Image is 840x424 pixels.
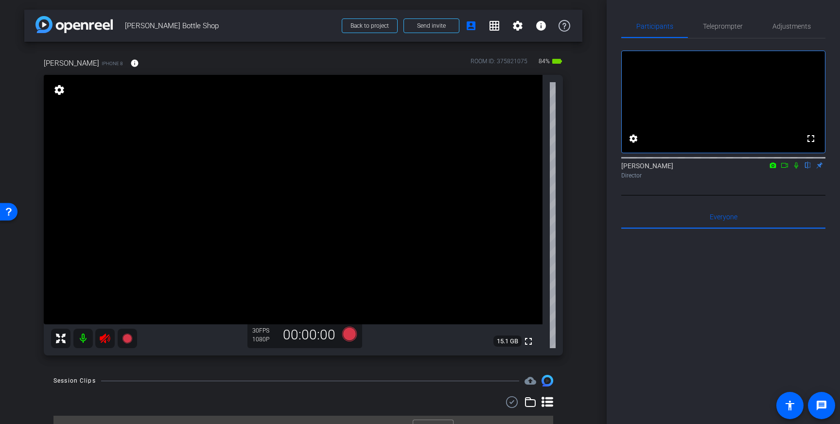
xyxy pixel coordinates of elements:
[525,375,536,387] mat-icon: cloud_upload
[523,336,534,347] mat-icon: fullscreen
[621,161,825,180] div: [PERSON_NAME]
[628,133,639,144] mat-icon: settings
[805,133,817,144] mat-icon: fullscreen
[525,375,536,387] span: Destinations for your clips
[252,327,277,335] div: 30
[125,16,336,35] span: [PERSON_NAME] Bottle Shop
[542,375,553,387] img: Session clips
[465,20,477,32] mat-icon: account_box
[772,23,811,30] span: Adjustments
[489,20,500,32] mat-icon: grid_on
[537,53,551,69] span: 84%
[277,327,342,343] div: 00:00:00
[53,376,96,386] div: Session Clips
[252,336,277,343] div: 1080P
[35,16,113,33] img: app-logo
[512,20,524,32] mat-icon: settings
[52,84,66,96] mat-icon: settings
[471,57,527,71] div: ROOM ID: 375821075
[259,327,269,334] span: FPS
[802,160,814,169] mat-icon: flip
[816,400,827,411] mat-icon: message
[342,18,398,33] button: Back to project
[130,59,139,68] mat-icon: info
[703,23,743,30] span: Teleprompter
[102,60,123,67] span: iPhone 8
[350,22,389,29] span: Back to project
[551,55,563,67] mat-icon: battery_std
[403,18,459,33] button: Send invite
[535,20,547,32] mat-icon: info
[784,400,796,411] mat-icon: accessibility
[710,213,737,220] span: Everyone
[636,23,673,30] span: Participants
[417,22,446,30] span: Send invite
[621,171,825,180] div: Director
[493,336,522,347] span: 15.1 GB
[44,58,99,69] span: [PERSON_NAME]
